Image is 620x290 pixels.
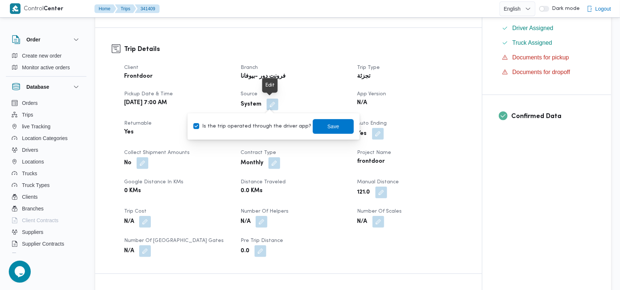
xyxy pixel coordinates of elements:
button: Branches [9,203,83,214]
button: Devices [9,250,83,261]
button: Drivers [9,144,83,156]
button: Trips [9,109,83,121]
span: Trucks [22,169,37,178]
b: No [124,159,131,168]
span: Collect Shipment Amounts [124,150,190,155]
span: Truck Assigned [512,38,552,47]
button: Locations [9,156,83,168]
h3: Confirmed Data [511,111,595,121]
button: live Tracking [9,121,83,132]
span: Number of [GEOGRAPHIC_DATA] Gates [124,238,224,243]
span: Locations [22,157,44,166]
span: Number of Helpers [241,209,289,214]
span: Distance Traveled [241,180,286,184]
span: Dark mode [549,6,580,12]
span: Driver Assigned [512,24,553,33]
button: Monitor active orders [9,62,83,73]
button: 341409 [135,4,160,13]
span: Manual Distance [357,180,399,184]
span: Drivers [22,146,38,154]
b: frontdoor [357,157,385,166]
span: Documents for pickup [512,53,569,62]
span: live Tracking [22,122,51,131]
span: Trip Cost [124,209,146,214]
span: Client Contracts [22,216,59,225]
span: Client [124,65,138,70]
div: Edit [265,81,275,90]
span: Pickup date & time [124,92,173,96]
div: Order [6,50,86,76]
b: Yes [357,129,367,138]
span: Supplier Contracts [22,239,64,248]
b: تجزئة [357,72,371,81]
span: Trips [22,110,33,119]
button: Supplier Contracts [9,238,83,250]
div: Database [6,97,86,256]
span: Source [241,92,257,96]
b: 0.0 [241,247,249,256]
button: Client Contracts [9,214,83,226]
b: 121.0 [357,188,370,197]
span: Contract Type [241,150,276,155]
span: App Version [357,92,386,96]
span: Documents for pickup [512,54,569,60]
span: Auto Ending [357,121,387,126]
span: Location Categories [22,134,68,143]
button: Trips [115,4,136,13]
span: Driver Assigned [512,25,553,31]
b: Monthly [241,159,263,168]
iframe: chat widget [7,261,31,283]
span: Suppliers [22,228,43,236]
button: Database [12,82,81,91]
button: Location Categories [9,132,83,144]
button: Logout [584,1,614,16]
label: Is the trip operated through the driver app? [193,122,311,131]
b: N/A [124,217,134,226]
b: N/A [357,99,367,107]
span: Google distance in KMs [124,180,183,184]
span: Trip Type [357,65,380,70]
button: Suppliers [9,226,83,238]
b: N/A [124,247,134,256]
span: Monitor active orders [22,63,70,72]
span: Clients [22,192,38,201]
b: System [241,100,261,109]
span: Save [327,122,339,131]
button: Truck Types [9,179,83,191]
span: Pre Trip Distance [241,238,283,243]
span: Truck Types [22,181,49,190]
b: 0.0 KMs [241,187,263,195]
button: Documents for dropoff [499,66,595,78]
b: Center [44,6,64,12]
button: Save [313,119,354,134]
h3: Database [26,82,49,91]
span: Truck Assigned [512,40,552,46]
h3: Order [26,35,40,44]
h3: Trip Details [124,44,465,54]
button: Trucks [9,168,83,179]
span: Branches [22,204,44,213]
button: Clients [9,191,83,203]
span: Branch [241,65,258,70]
button: Home [94,4,116,13]
span: Number of Scales [357,209,402,214]
span: Create new order [22,51,62,60]
span: Documents for dropoff [512,68,570,77]
span: Devices [22,251,40,260]
b: فرونت دور -بيوفانا [241,72,286,81]
button: Order [12,35,81,44]
span: Orders [22,99,38,107]
button: Truck Assigned [499,37,595,49]
b: Frontdoor [124,72,153,81]
b: 0 KMs [124,187,141,195]
button: Driver Assigned [499,22,595,34]
img: X8yXhbKr1z7QwAAAABJRU5ErkJggg== [10,3,21,14]
b: N/A [241,217,250,226]
span: Logout [595,4,611,13]
button: Documents for pickup [499,52,595,63]
span: Documents for dropoff [512,69,570,75]
b: Yes [124,128,134,137]
span: Returnable [124,121,152,126]
b: [DATE] 7:00 AM [124,99,167,107]
span: Project Name [357,150,391,155]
